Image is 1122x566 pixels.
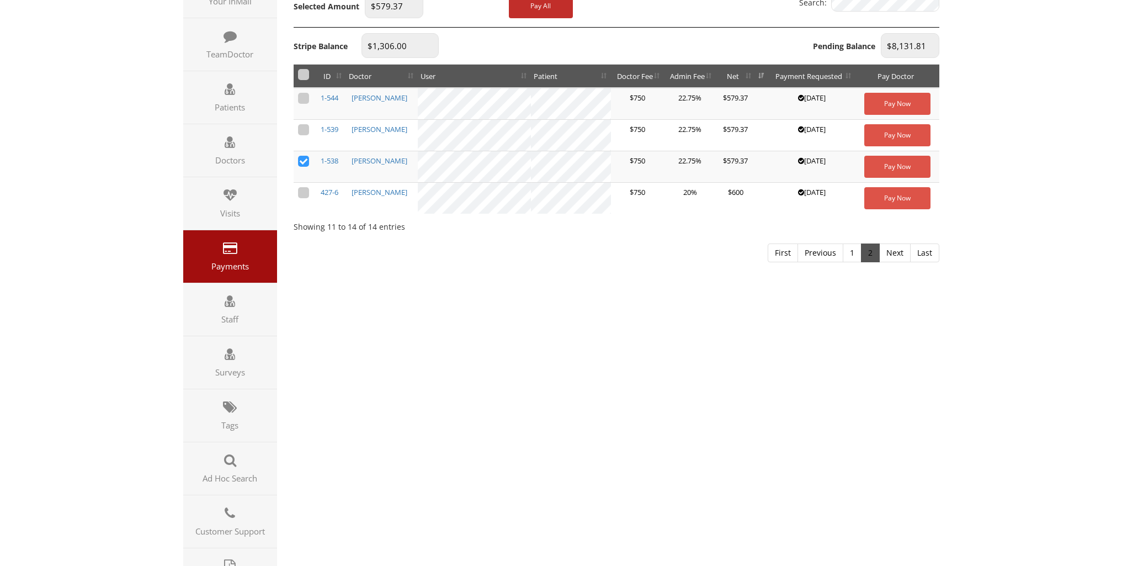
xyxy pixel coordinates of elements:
span: Customer Support [189,526,272,537]
td: $750 [611,183,664,214]
td: 22.75% [664,151,716,183]
a: Payments [183,230,277,283]
a: [PERSON_NAME] [352,156,407,166]
a: [PERSON_NAME] [352,124,407,134]
span: Patients [189,102,272,113]
a: Tags [183,389,277,442]
th: Patient: activate to sort column ascending [531,65,611,88]
a: Patients [183,71,277,124]
th: Admin Fee: activate to sort column ascending [664,65,716,88]
a: 1-544 [321,93,338,103]
button: Pay Now [864,187,930,209]
a: [PERSON_NAME] [352,93,407,103]
button: Pay Now [864,124,930,146]
a: Visits [183,177,277,230]
a: Last [910,244,939,262]
button: Pay Now [864,156,930,178]
td: $750 [611,151,664,183]
span: Payments [189,261,272,272]
td: $750 [611,88,664,120]
a: Ad Hoc Search [183,442,277,495]
a: 1-538 [321,156,338,166]
th: Pay Doctor [855,65,939,88]
th: ID: activate to sort column ascending [313,65,347,88]
a: [PERSON_NAME] [352,187,407,197]
a: Staff [183,283,277,336]
th: Doctor Fee: activate to sort column ascending [611,65,664,88]
td: $579.37 [716,88,756,120]
button: Pay Now [864,93,930,115]
label: Stripe Balance [294,41,348,52]
span: TeamDoctor [189,49,272,60]
span: Tags [189,420,272,431]
label: Pending Balance [813,41,875,52]
span: Visits [189,208,272,219]
span: Surveys [189,367,272,378]
th: Net: activate to sort column ascending [716,65,756,88]
a: TeamDoctor [183,18,277,71]
a: Previous [797,244,843,262]
td: [DATE] [768,151,855,183]
a: 1-539 [321,124,338,134]
th: Payment Requested: activate to sort column ascending [768,65,855,88]
a: 427-6 [321,187,338,197]
td: $579.37 [716,151,756,183]
td: $600 [716,183,756,214]
td: 20% [664,183,716,214]
td: $750 [611,120,664,151]
td: [DATE] [768,88,855,120]
span: Ad Hoc Search [189,473,272,484]
th: Doctor: activate to sort column ascending [346,65,418,88]
td: 22.75% [664,88,716,120]
td: [DATE] [768,183,855,214]
a: Surveys [183,336,277,389]
a: Next [879,244,911,262]
a: First [768,244,798,262]
a: Doctors [183,124,277,177]
a: 2 [861,244,880,262]
td: [DATE] [768,120,855,151]
a: 1 [843,244,862,262]
a: Customer Support [183,495,277,548]
th: User: activate to sort column ascending [418,65,531,88]
span: Staff [189,314,272,325]
span: Doctors [189,155,272,166]
td: 22.75% [664,120,716,151]
div: Showing 11 to 14 of 14 entries [294,217,939,232]
td: $579.37 [716,120,756,151]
